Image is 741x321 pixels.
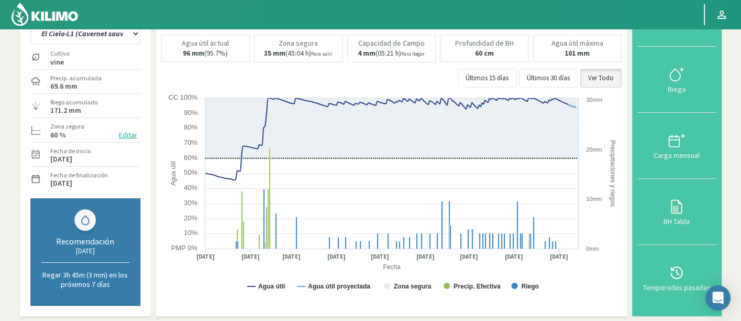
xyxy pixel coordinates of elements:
[459,253,478,261] text: [DATE]
[264,49,333,58] p: (45:04 h)
[311,50,333,57] small: Para salir
[308,283,370,290] text: Agua útil proyectada
[183,199,197,207] text: 30%
[586,97,602,103] text: 30mm
[264,48,285,58] b: 35 mm
[519,69,578,88] button: Últimos 30 días
[183,229,197,237] text: 10%
[196,253,214,261] text: [DATE]
[241,253,259,261] text: [DATE]
[640,284,713,291] div: Temporadas pasadas
[183,214,197,222] text: 20%
[358,48,375,58] b: 4 mm
[358,49,425,58] p: (05:21 h)
[50,83,78,90] label: 69.6 mm
[416,253,434,261] text: [DATE]
[475,48,494,58] b: 60 cm
[50,59,69,66] label: vine
[505,253,523,261] text: [DATE]
[401,50,425,57] small: Para llegar
[551,39,603,47] p: Agua útil máxima
[383,263,401,271] text: Fecha
[279,39,318,47] p: Zona segura
[458,69,516,88] button: Últimos 15 días
[10,2,79,27] img: Kilimo
[358,39,425,47] p: Capacidad de Campo
[168,93,197,101] text: CC 100%
[50,156,72,163] label: [DATE]
[640,218,713,225] div: BH Tabla
[705,285,731,311] div: Open Intercom Messenger
[171,244,197,252] text: PMP 0%
[50,73,102,83] label: Precip. acumulada
[609,140,616,207] text: Precipitaciones y riegos
[183,184,197,191] text: 40%
[550,253,568,261] text: [DATE]
[183,138,197,146] text: 70%
[183,123,197,131] text: 80%
[640,85,713,93] div: Riego
[637,179,716,245] button: BH Tabla
[454,283,501,290] text: Precip. Efectiva
[50,122,84,131] label: Zona segura
[50,180,72,187] label: [DATE]
[637,245,716,311] button: Temporadas pasadas
[116,129,140,141] button: Editar
[41,236,129,247] div: Recomendación
[258,283,285,290] text: Agua útil
[282,253,300,261] text: [DATE]
[586,196,602,202] text: 10mm
[50,107,81,114] label: 171.2 mm
[183,48,204,58] b: 96 mm
[182,39,229,47] p: Agua útil actual
[586,245,599,252] text: 0mm
[169,161,176,186] text: Agua útil
[640,152,713,159] div: Carga mensual
[580,69,622,88] button: Ver Todo
[637,113,716,179] button: Carga mensual
[183,154,197,162] text: 60%
[50,49,69,58] label: Cultivo
[183,168,197,176] text: 50%
[41,247,129,255] div: [DATE]
[327,253,345,261] text: [DATE]
[50,98,97,107] label: Riego acumulado
[393,283,431,290] text: Zona segura
[455,39,514,47] p: Profundidad de BH
[183,49,228,57] p: (95.7%)
[521,283,538,290] text: Riego
[637,47,716,113] button: Riego
[183,109,197,116] text: 90%
[50,146,91,156] label: Fecha de inicio
[586,146,602,153] text: 20mm
[41,270,129,289] p: Regar 3h 45m (3 mm) en los próximos 7 días
[371,253,389,261] text: [DATE]
[565,48,590,58] b: 101 mm
[50,132,66,138] label: 60 %
[50,170,108,180] label: Fecha de finalización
